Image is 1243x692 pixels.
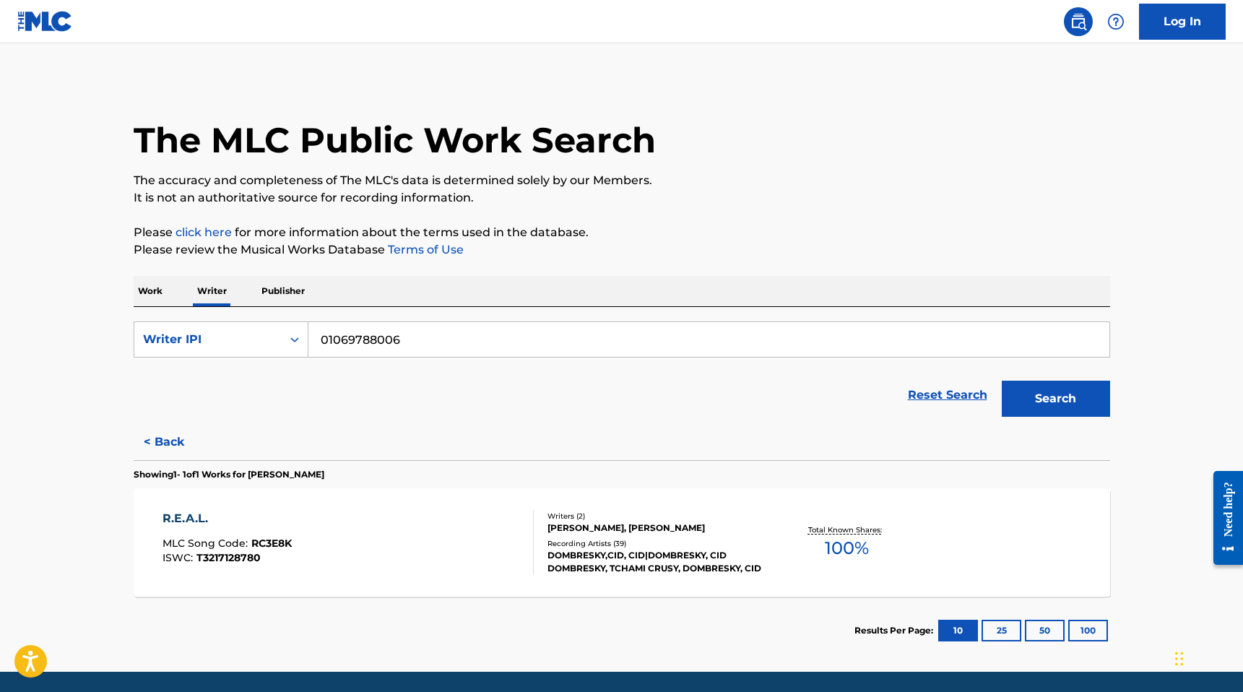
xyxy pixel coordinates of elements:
[854,624,937,637] p: Results Per Page:
[134,189,1110,207] p: It is not an authoritative source for recording information.
[17,11,73,32] img: MLC Logo
[163,537,251,550] span: MLC Song Code :
[134,241,1110,259] p: Please review the Musical Works Database
[1203,460,1243,576] iframe: Resource Center
[134,118,656,162] h1: The MLC Public Work Search
[1002,381,1110,417] button: Search
[163,510,292,527] div: R.E.A.L.
[176,225,232,239] a: click here
[547,522,766,535] div: [PERSON_NAME], [PERSON_NAME]
[825,535,869,561] span: 100 %
[196,551,261,564] span: T3217128780
[1175,637,1184,680] div: Drag
[1171,623,1243,692] iframe: Chat Widget
[251,537,292,550] span: RC3E8K
[1064,7,1093,36] a: Public Search
[134,224,1110,241] p: Please for more information about the terms used in the database.
[385,243,464,256] a: Terms of Use
[1025,620,1065,641] button: 50
[257,276,309,306] p: Publisher
[134,468,324,481] p: Showing 1 - 1 of 1 Works for [PERSON_NAME]
[193,276,231,306] p: Writer
[134,172,1110,189] p: The accuracy and completeness of The MLC's data is determined solely by our Members.
[547,549,766,575] div: DOMBRESKY,CID, CID|DOMBRESKY, CID DOMBRESKY, TCHAMI CRUSY, DOMBRESKY, CID
[134,424,220,460] button: < Back
[163,551,196,564] span: ISWC :
[547,538,766,549] div: Recording Artists ( 39 )
[938,620,978,641] button: 10
[143,331,273,348] div: Writer IPI
[1139,4,1226,40] a: Log In
[1101,7,1130,36] div: Help
[134,276,167,306] p: Work
[808,524,885,535] p: Total Known Shares:
[1068,620,1108,641] button: 100
[1107,13,1125,30] img: help
[982,620,1021,641] button: 25
[134,321,1110,424] form: Search Form
[901,379,995,411] a: Reset Search
[547,511,766,522] div: Writers ( 2 )
[1070,13,1087,30] img: search
[134,488,1110,597] a: R.E.A.L.MLC Song Code:RC3E8KISWC:T3217128780Writers (2)[PERSON_NAME], [PERSON_NAME]Recording Arti...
